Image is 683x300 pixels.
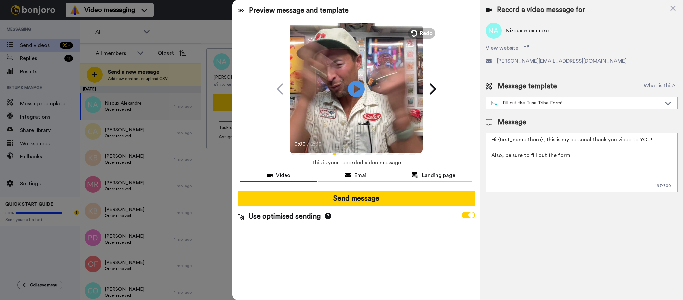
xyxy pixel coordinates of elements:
[354,171,368,179] span: Email
[486,133,678,192] textarea: Hi {first_name|there}, this is my personal thank you video to YOU! Also, be sure to fill out the ...
[238,191,475,206] button: Send message
[642,81,678,91] button: What is this?
[498,81,557,91] span: Message template
[486,44,518,52] span: View website
[294,140,306,148] span: 0:00
[276,171,290,179] span: Video
[248,212,321,222] span: Use optimised sending
[422,171,455,179] span: Landing page
[497,57,626,65] span: [PERSON_NAME][EMAIL_ADDRESS][DOMAIN_NAME]
[498,117,526,127] span: Message
[486,44,678,52] a: View website
[307,140,310,148] span: /
[491,101,498,106] img: nextgen-template.svg
[311,155,401,170] span: This is your recorded video message
[311,140,323,148] span: 2:30
[491,100,661,106] div: Fill out the Tuna Tribe Form!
